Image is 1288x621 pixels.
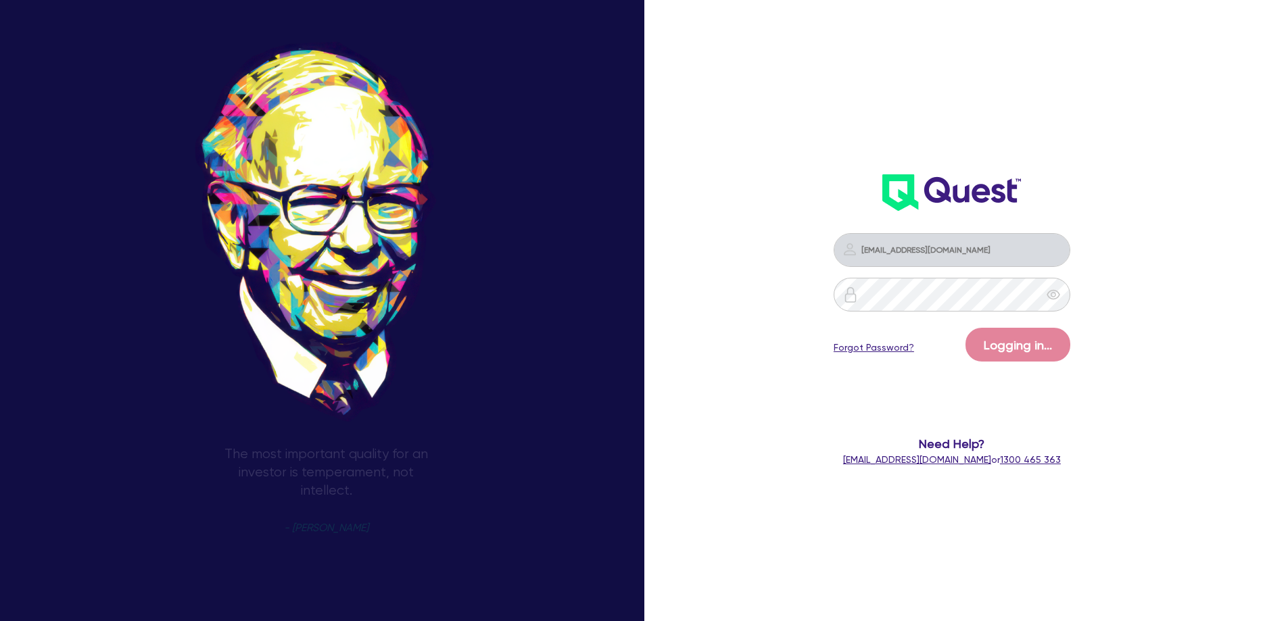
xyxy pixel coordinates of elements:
[843,454,1061,465] span: or
[843,454,991,465] a: [EMAIL_ADDRESS][DOMAIN_NAME]
[842,287,859,303] img: icon-password
[1000,454,1061,465] tcxspan: Call 1300 465 363 via 3CX
[834,341,914,355] a: Forgot Password?
[780,434,1125,453] span: Need Help?
[965,328,1070,362] button: Logging in...
[834,233,1070,267] input: Email address
[842,241,858,257] img: icon-password
[882,174,1021,211] img: wH2k97JdezQIQAAAABJRU5ErkJggg==
[1047,288,1060,301] span: eye
[284,523,368,533] span: - [PERSON_NAME]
